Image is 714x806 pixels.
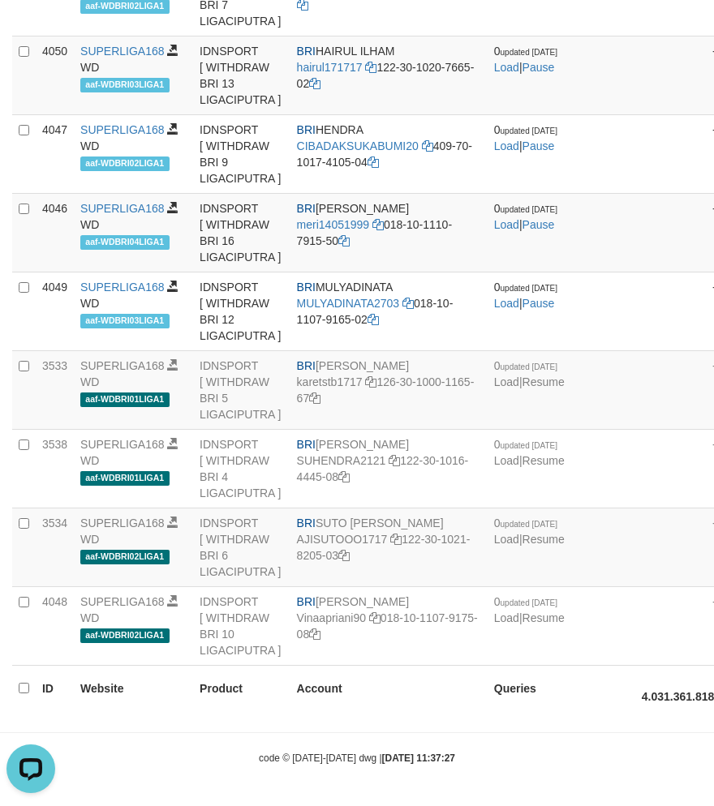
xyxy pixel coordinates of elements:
span: | [494,202,557,231]
span: BRI [297,595,316,608]
a: Pause [523,218,555,231]
td: IDNSPORT [ WITHDRAW BRI 4 LIGACIPUTRA ] [193,430,290,508]
td: WD [74,508,193,587]
span: | [494,438,565,467]
a: Copy karetstb1717 to clipboard [365,375,376,388]
a: Load [494,454,519,467]
span: BRI [297,123,316,136]
td: IDNSPORT [ WITHDRAW BRI 6 LIGACIPUTRA ] [193,508,290,587]
span: aaf-WDBRI04LIGA1 [80,235,169,249]
span: BRI [297,359,316,372]
a: Copy 126301000116567 to clipboard [309,392,320,405]
th: ID [36,666,74,712]
a: Pause [523,139,555,152]
td: [PERSON_NAME] 122-30-1016-4445-08 [290,430,488,508]
td: HAIRUL ILHAM 122-30-1020-7665-02 [290,36,488,115]
td: IDNSPORT [ WITHDRAW BRI 12 LIGACIPUTRA ] [193,272,290,351]
td: SUTO [PERSON_NAME] 122-30-1021-8205-03 [290,508,488,587]
span: 0 [494,281,557,294]
td: 4047 [36,115,74,194]
a: Load [494,297,519,310]
span: aaf-WDBRI02LIGA1 [80,628,169,642]
td: [PERSON_NAME] 018-10-1107-9175-08 [290,587,488,666]
td: [PERSON_NAME] 126-30-1000-1165-67 [290,351,488,430]
td: IDNSPORT [ WITHDRAW BRI 10 LIGACIPUTRA ] [193,587,290,666]
span: 0 [494,123,557,136]
span: updated [DATE] [501,362,557,371]
td: 4046 [36,194,74,272]
td: 4049 [36,272,74,351]
td: IDNSPORT [ WITHDRAW BRI 9 LIGACIPUTRA ] [193,115,290,194]
a: Load [494,611,519,624]
a: Load [494,139,519,152]
a: SUPERLIGA168 [80,123,165,136]
a: Resume [523,611,565,624]
td: 3534 [36,508,74,587]
td: WD [74,351,193,430]
td: WD [74,115,193,194]
a: Copy CIBADAKSUKABUMI20 to clipboard [422,139,433,152]
span: | [494,281,557,310]
a: SUPERLIGA168 [80,359,165,372]
a: Copy 122301016444508 to clipboard [338,470,350,483]
span: 0 [494,438,557,451]
a: SUPERLIGA168 [80,202,165,215]
span: updated [DATE] [501,126,557,135]
td: IDNSPORT [ WITHDRAW BRI 16 LIGACIPUTRA ] [193,194,290,272]
a: Copy Vinaapriani90 to clipboard [369,611,381,624]
span: | [494,123,557,152]
td: 4048 [36,587,74,666]
td: MULYADINATA 018-10-1107-9165-02 [290,272,488,351]
span: 0 [494,45,557,58]
span: aaf-WDBRI01LIGA1 [80,392,169,406]
a: Copy 018101110791550 to clipboard [338,234,350,247]
span: 0 [494,595,557,608]
a: Pause [523,61,555,74]
span: | [494,517,565,546]
a: SUHENDRA2121 [297,454,386,467]
a: Copy 409701017410504 to clipboard [368,156,379,169]
small: code © [DATE]-[DATE] dwg | [259,752,455,764]
a: Copy AJISUTOOO1717 to clipboard [390,533,402,546]
th: Product [193,666,290,712]
span: updated [DATE] [501,284,557,293]
td: [PERSON_NAME] 018-10-1110-7915-50 [290,194,488,272]
a: SUPERLIGA168 [80,45,165,58]
span: aaf-WDBRI02LIGA1 [80,156,169,170]
span: | [494,359,565,388]
span: aaf-WDBRI01LIGA1 [80,471,169,485]
span: updated [DATE] [501,205,557,214]
td: IDNSPORT [ WITHDRAW BRI 5 LIGACIPUTRA ] [193,351,290,430]
span: | [494,45,557,74]
span: updated [DATE] [501,441,557,450]
a: Vinaapriani90 [297,611,366,624]
th: Queries [488,666,635,712]
a: Copy MULYADINATA2703 to clipboard [402,297,414,310]
a: meri14051999 [297,218,370,231]
a: Load [494,375,519,388]
a: Copy hairul171717 to clipboard [365,61,376,74]
span: updated [DATE] [501,598,557,607]
span: 0 [494,517,557,529]
td: HENDRA 409-70-1017-4105-04 [290,115,488,194]
td: 3533 [36,351,74,430]
a: Resume [523,533,565,546]
a: Resume [523,375,565,388]
a: SUPERLIGA168 [80,438,165,451]
a: SUPERLIGA168 [80,281,165,294]
td: WD [74,194,193,272]
span: BRI [297,281,316,294]
a: CIBADAKSUKABUMI20 [297,139,419,152]
a: SUPERLIGA168 [80,595,165,608]
a: Copy 018101107916502 to clipboard [368,313,379,326]
a: Copy meri14051999 to clipboard [372,218,384,231]
td: WD [74,587,193,666]
span: aaf-WDBRI02LIGA1 [80,550,169,564]
span: BRI [297,202,316,215]
a: AJISUTOOO1717 [297,533,388,546]
span: | [494,595,565,624]
a: SUPERLIGA168 [80,517,165,529]
button: Open LiveChat chat widget [6,6,55,55]
a: Resume [523,454,565,467]
a: Load [494,61,519,74]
